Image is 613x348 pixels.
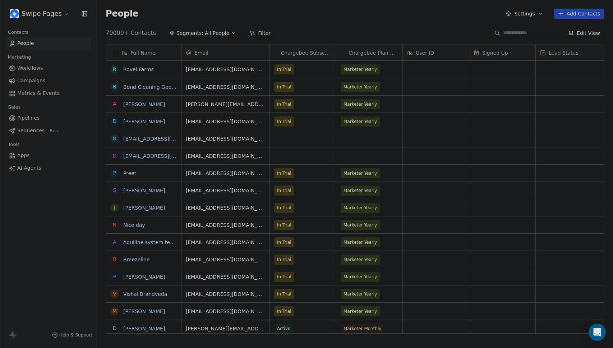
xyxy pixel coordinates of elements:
[277,118,291,125] span: In Trial
[17,90,60,97] span: Metrics & Events
[17,77,45,84] span: Campaigns
[5,102,24,113] span: Sales
[17,40,34,47] span: People
[344,273,377,280] span: Marketer Yearly
[113,135,116,142] div: r
[277,273,291,280] span: In Trial
[344,83,377,91] span: Marketer Yearly
[501,9,548,19] button: Settings
[186,101,265,108] span: [PERSON_NAME][EMAIL_ADDRESS][DOMAIN_NAME]
[47,127,62,134] span: Beta
[6,125,91,137] a: SequencesBeta
[6,112,91,124] a: Pipelines
[186,118,265,125] span: [EMAIL_ADDRESS][DOMAIN_NAME]
[123,291,167,297] a: Vishal Brandveda
[194,49,208,56] span: Email
[344,66,377,73] span: Marketer Yearly
[344,118,377,125] span: Marketer Yearly
[336,45,402,60] div: ChargebeeChargebee Plan Name
[6,150,91,161] a: Apps
[554,9,604,19] button: Add Contacts
[52,332,92,338] a: Help & Support
[416,49,434,56] span: User ID
[113,118,117,125] div: D
[277,187,291,194] span: In Trial
[113,100,116,108] div: A
[186,187,265,194] span: [EMAIL_ADDRESS][DOMAIN_NAME]
[123,119,165,124] a: [PERSON_NAME]
[113,66,116,73] div: R
[17,127,45,134] span: Sequences
[186,256,265,263] span: [EMAIL_ADDRESS][DOMAIN_NAME]
[59,332,92,338] span: Help & Support
[113,325,117,332] div: D
[469,45,535,60] div: Signed Up
[123,188,165,193] a: [PERSON_NAME]
[186,66,265,73] span: [EMAIL_ADDRESS][DOMAIN_NAME]
[106,45,181,60] div: Full Name
[5,27,32,38] span: Contacts
[344,101,377,108] span: Marketer Yearly
[123,136,211,142] a: [EMAIL_ADDRESS][DOMAIN_NAME]
[113,256,116,263] div: B
[123,170,136,176] a: Preet
[277,256,291,263] span: In Trial
[113,290,116,298] div: V
[270,45,336,60] div: ChargebeeChargebee Subscription Status
[277,66,291,73] span: In Trial
[123,326,165,331] a: [PERSON_NAME]
[113,169,116,177] div: P
[113,187,116,194] div: s
[277,290,291,298] span: In Trial
[549,49,579,56] span: Lead Status
[123,101,165,107] a: [PERSON_NAME]
[482,49,508,56] span: Signed Up
[123,274,165,280] a: [PERSON_NAME]
[344,204,377,211] span: Marketer Yearly
[277,221,291,229] span: In Trial
[186,170,265,177] span: [EMAIL_ADDRESS][DOMAIN_NAME]
[113,238,116,246] div: A
[17,152,30,159] span: Apps
[277,83,291,91] span: In Trial
[176,29,203,37] span: Segments:
[277,101,291,108] span: In Trial
[123,205,165,211] a: [PERSON_NAME]
[186,325,265,332] span: [PERSON_NAME][EMAIL_ADDRESS][DOMAIN_NAME]
[186,221,265,229] span: [EMAIL_ADDRESS][DOMAIN_NAME]
[106,61,181,334] div: grid
[114,204,115,211] div: J
[5,139,23,150] span: Tools
[245,28,275,38] button: Filter
[6,62,91,74] a: Workflows
[186,83,265,91] span: [EMAIL_ADDRESS][DOMAIN_NAME]
[277,239,291,246] span: In Trial
[589,324,606,341] div: Open Intercom Messenger
[277,308,291,315] span: In Trial
[186,239,265,246] span: [EMAIL_ADDRESS][DOMAIN_NAME]
[349,49,398,56] span: Chargebee Plan Name
[9,8,71,20] button: Swipe Pages
[186,152,265,160] span: [EMAIL_ADDRESS][DOMAIN_NAME]
[22,9,62,18] span: Swipe Pages
[6,75,91,87] a: Campaigns
[106,8,138,19] span: People
[344,325,381,332] span: Marketer Monthly
[113,273,116,280] div: P
[17,64,43,72] span: Workflows
[10,9,19,18] img: user_01J93QE9VH11XXZQZDP4TWZEES.jpg
[205,29,229,37] span: All People
[344,308,377,315] span: Marketer Yearly
[130,49,156,56] span: Full Name
[344,256,377,263] span: Marketer Yearly
[113,83,116,91] div: B
[6,87,91,99] a: Metrics & Events
[17,164,41,172] span: AI Agents
[277,170,291,177] span: In Trial
[113,152,117,160] div: d
[123,222,145,228] a: Nice day
[536,45,602,60] div: Lead Status
[186,308,265,315] span: [EMAIL_ADDRESS][DOMAIN_NAME]
[123,239,200,245] a: Aquiline system tech solutions
[277,204,291,211] span: In Trial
